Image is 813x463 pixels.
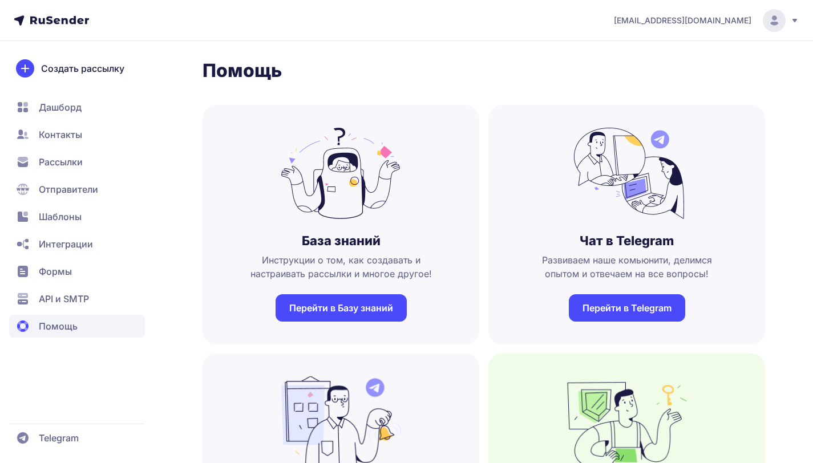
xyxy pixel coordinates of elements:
span: Шаблоны [39,210,82,224]
img: no_photo [281,128,401,219]
h3: Чат в Telegram [580,233,674,249]
span: Формы [39,265,72,278]
span: Дашборд [39,100,82,114]
h1: Помощь [203,59,765,82]
span: Интеграции [39,237,93,251]
span: Инструкции о том, как создавать и настраивать рассылки и многое другое! [221,253,461,281]
a: Перейти в Базу знаний [276,294,407,322]
span: Развиваем наше комьюнити, делимся опытом и отвечаем на все вопросы! [507,253,747,281]
span: API и SMTP [39,292,89,306]
a: Перейти в Telegram [569,294,685,322]
h3: База знаний [302,233,381,249]
span: Рассылки [39,155,83,169]
span: Отправители [39,182,98,196]
a: Telegram [9,427,145,449]
span: Telegram [39,431,79,445]
span: Создать рассылку [41,62,124,75]
span: Контакты [39,128,82,141]
span: [EMAIL_ADDRESS][DOMAIN_NAME] [614,15,751,26]
img: no_photo [567,128,687,219]
span: Помощь [39,319,78,333]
